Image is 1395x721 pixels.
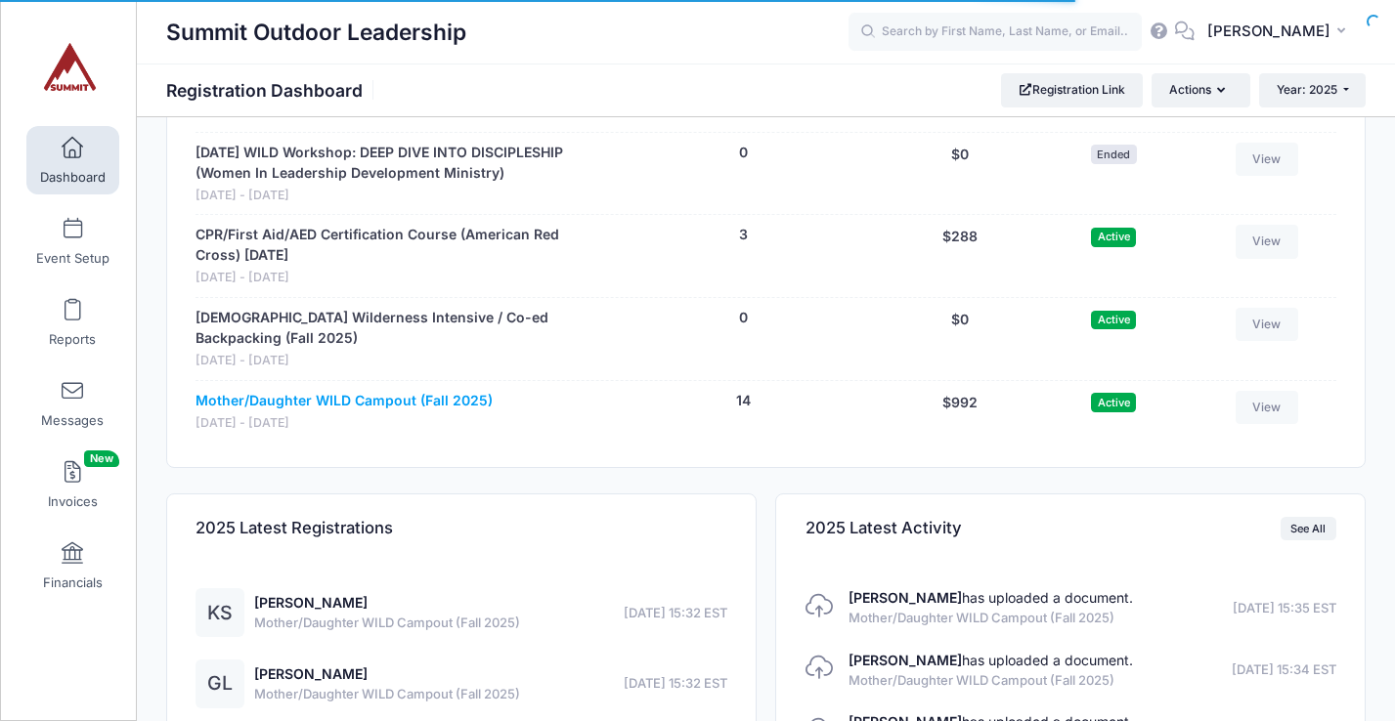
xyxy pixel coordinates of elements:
[254,685,520,704] span: Mother/Daughter WILD Campout (Fall 2025)
[880,143,1039,205] div: $0
[624,604,727,623] span: [DATE] 15:32 EST
[1,21,138,113] a: Summit Outdoor Leadership
[196,414,493,433] span: [DATE] - [DATE]
[33,30,107,104] img: Summit Outdoor Leadership
[26,531,119,600] a: Financials
[1207,21,1330,42] span: [PERSON_NAME]
[1236,143,1298,176] a: View
[624,674,727,694] span: [DATE] 15:32 EST
[880,225,1039,287] div: $288
[1091,311,1136,329] span: Active
[166,80,379,101] h1: Registration Dashboard
[41,412,104,429] span: Messages
[736,391,751,411] button: 14
[254,665,368,682] a: [PERSON_NAME]
[26,207,119,276] a: Event Setup
[1236,308,1298,341] a: View
[1091,393,1136,411] span: Active
[26,288,119,357] a: Reports
[1195,10,1366,55] button: [PERSON_NAME]
[196,676,244,693] a: GL
[84,450,119,467] span: New
[26,369,119,438] a: Messages
[849,652,962,668] strong: [PERSON_NAME]
[849,609,1133,628] span: Mother/Daughter WILD Campout (Fall 2025)
[36,250,109,267] span: Event Setup
[43,574,103,591] span: Financials
[739,225,748,245] button: 3
[739,308,748,328] button: 0
[1281,517,1336,540] a: See All
[196,606,244,622] a: KS
[739,143,748,163] button: 0
[1233,599,1336,618] span: [DATE] 15:35 EST
[196,143,596,184] a: [DATE] WILD Workshop: DEEP DIVE INTO DISCIPLESHIP (Women In Leadership Development Ministry)
[1232,660,1336,680] span: [DATE] 15:34 EST
[849,589,962,606] strong: [PERSON_NAME]
[196,225,596,266] a: CPR/First Aid/AED Certification Course (American Red Cross) [DATE]
[806,501,962,557] h4: 2025 Latest Activity
[196,659,244,708] div: GL
[254,594,368,611] a: [PERSON_NAME]
[49,331,96,348] span: Reports
[1152,73,1249,106] button: Actions
[1091,145,1137,163] span: Ended
[166,10,466,55] h1: Summit Outdoor Leadership
[254,614,520,633] span: Mother/Daughter WILD Campout (Fall 2025)
[196,501,393,557] h4: 2025 Latest Registrations
[48,493,98,510] span: Invoices
[196,352,596,370] span: [DATE] - [DATE]
[196,269,596,287] span: [DATE] - [DATE]
[849,589,1133,606] a: [PERSON_NAME]has uploaded a document.
[40,169,106,186] span: Dashboard
[196,187,596,205] span: [DATE] - [DATE]
[849,13,1142,52] input: Search by First Name, Last Name, or Email...
[880,391,1039,433] div: $992
[880,308,1039,370] div: $0
[26,126,119,194] a: Dashboard
[1277,82,1337,97] span: Year: 2025
[849,652,1133,668] a: [PERSON_NAME]has uploaded a document.
[196,308,596,349] a: [DEMOGRAPHIC_DATA] Wilderness Intensive / Co-ed Backpacking (Fall 2025)
[1001,73,1143,106] a: Registration Link
[849,671,1133,691] span: Mother/Daughter WILD Campout (Fall 2025)
[1091,228,1136,246] span: Active
[1236,225,1298,258] a: View
[1236,391,1298,424] a: View
[26,450,119,519] a: InvoicesNew
[1259,73,1366,106] button: Year: 2025
[196,588,244,637] div: KS
[196,391,493,411] a: Mother/Daughter WILD Campout (Fall 2025)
